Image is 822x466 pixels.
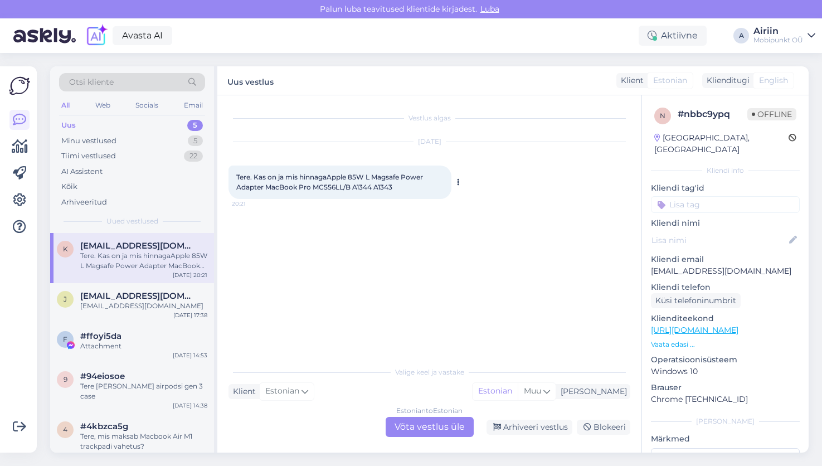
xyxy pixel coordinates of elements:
span: Offline [747,108,796,120]
div: AI Assistent [61,166,103,177]
a: AiriinMobipunkt OÜ [753,27,815,45]
span: 20:21 [232,200,274,208]
div: Arhiveeritud [61,197,107,208]
div: Minu vestlused [61,135,116,147]
div: Kliendi info [651,166,800,176]
a: Avasta AI [113,26,172,45]
div: Web [93,98,113,113]
div: [DATE] 14:38 [173,401,207,410]
span: Tere. Kas on ja mis hinnagaApple 85W L Magsafe Power Adapter MacBook Pro MC556LL/B A1344 A1343 [236,173,425,191]
span: k [63,245,68,253]
div: 5 [187,120,203,131]
div: Socials [133,98,160,113]
span: Estonian [653,75,687,86]
p: Chrome [TECHNICAL_ID] [651,394,800,405]
input: Lisa nimi [651,234,787,246]
div: Valige keel ja vastake [228,367,630,377]
div: Tere, mis maksab Macbook Air M1 trackpadi vahetus? [80,431,207,452]
div: All [59,98,72,113]
span: Luba [477,4,503,14]
span: #ffoyi5da [80,331,121,341]
span: Muu [524,386,541,396]
div: [PERSON_NAME] [651,416,800,426]
span: #4kbzca5g [80,421,128,431]
div: [PERSON_NAME] [556,386,627,397]
div: Mobipunkt OÜ [753,36,803,45]
p: Vaata edasi ... [651,339,800,349]
div: Tere [PERSON_NAME] airpodsi gen 3 case [80,381,207,401]
div: Tiimi vestlused [61,151,116,162]
span: Otsi kliente [69,76,114,88]
div: [DATE] [228,137,630,147]
div: [EMAIL_ADDRESS][DOMAIN_NAME] [80,301,207,311]
div: Tere. Kas on ja mis hinnagaApple 85W L Magsafe Power Adapter MacBook Pro MC556LL/B A1344 A1343 [80,251,207,271]
div: [DATE] 14:53 [173,351,207,360]
div: Vestlus algas [228,113,630,123]
p: Kliendi tag'id [651,182,800,194]
div: Uus [61,120,76,131]
div: Arhiveeri vestlus [487,420,572,435]
div: Võta vestlus üle [386,417,474,437]
div: Küsi telefoninumbrit [651,293,741,308]
div: [DATE] 17:38 [173,311,207,319]
span: 9 [64,375,67,384]
div: Attachment [80,341,207,351]
span: Uued vestlused [106,216,158,226]
span: Estonian [265,385,299,397]
div: Email [182,98,205,113]
div: A [733,28,749,43]
p: Kliendi email [651,254,800,265]
a: [URL][DOMAIN_NAME] [651,325,738,335]
p: Windows 10 [651,366,800,377]
p: Kliendi telefon [651,281,800,293]
div: 22 [184,151,203,162]
p: Brauser [651,382,800,394]
div: Klient [616,75,644,86]
div: [GEOGRAPHIC_DATA], [GEOGRAPHIC_DATA] [654,132,789,156]
div: # nbbc9ypq [678,108,747,121]
p: Kliendi nimi [651,217,800,229]
div: 5 [188,135,203,147]
span: kulgver@gmail.com [80,241,196,251]
div: [DATE] 20:21 [173,271,207,279]
span: f [63,335,67,343]
span: #94eiosoe [80,371,125,381]
div: Estonian to Estonian [396,406,463,416]
p: Operatsioonisüsteem [651,354,800,366]
div: Kõik [61,181,77,192]
span: juri.sokolov1961@gmail.com [80,291,196,301]
span: 4 [63,425,67,434]
div: Airiin [753,27,803,36]
p: [EMAIL_ADDRESS][DOMAIN_NAME] [651,265,800,277]
img: Askly Logo [9,75,30,96]
p: Märkmed [651,433,800,445]
input: Lisa tag [651,196,800,213]
p: Klienditeekond [651,313,800,324]
span: j [64,295,67,303]
div: Klient [228,386,256,397]
span: n [660,111,665,120]
img: explore-ai [85,24,108,47]
label: Uus vestlus [227,73,274,88]
div: Blokeeri [577,420,630,435]
div: Klienditugi [702,75,750,86]
div: [DATE] 12:43 [173,452,207,460]
div: Aktiivne [639,26,707,46]
div: Estonian [473,383,518,400]
span: English [759,75,788,86]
